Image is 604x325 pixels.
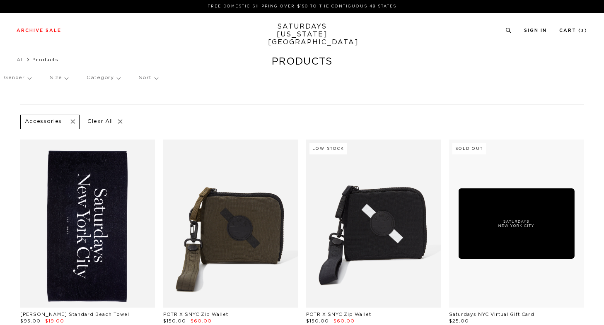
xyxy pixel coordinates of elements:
[581,29,585,33] small: 3
[32,57,58,62] span: Products
[17,57,24,62] a: All
[20,319,41,323] span: $95.00
[191,319,212,323] span: $60.00
[306,312,371,317] a: POTR X SNYC Zip Wallet
[452,143,486,154] div: Sold Out
[309,143,347,154] div: Low Stock
[4,68,31,87] p: Gender
[559,28,587,33] a: Cart (3)
[20,3,584,10] p: FREE DOMESTIC SHIPPING OVER $150 TO THE CONTIGUOUS 48 STATES
[163,319,186,323] span: $150.00
[306,319,329,323] span: $150.00
[25,118,62,125] p: Accessories
[50,68,68,87] p: Size
[449,319,469,323] span: $25.00
[87,68,120,87] p: Category
[333,319,355,323] span: $60.00
[45,319,64,323] span: $19.00
[163,312,228,317] a: POTR X SNYC Zip Wallet
[524,28,547,33] a: Sign In
[139,68,157,87] p: Sort
[84,115,126,129] p: Clear All
[268,23,336,46] a: SATURDAYS[US_STATE][GEOGRAPHIC_DATA]
[449,312,534,317] a: Saturdays NYC Virtual Gift Card
[17,28,61,33] a: Archive Sale
[20,312,129,317] a: [PERSON_NAME] Standard Beach Towel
